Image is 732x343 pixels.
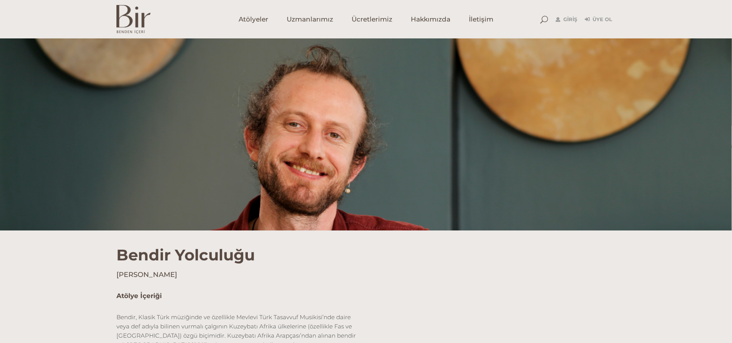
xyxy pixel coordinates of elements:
h5: Atölye İçeriği [116,291,360,301]
a: Üye Ol [585,15,612,24]
h1: Bendir Yolculuğu [116,230,616,264]
span: Hakkımızda [411,15,450,24]
a: Giriş [556,15,577,24]
span: Ücretlerimiz [352,15,392,24]
span: Atölyeler [239,15,268,24]
span: İletişim [469,15,493,24]
h4: [PERSON_NAME] [116,270,616,280]
span: Uzmanlarımız [287,15,333,24]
